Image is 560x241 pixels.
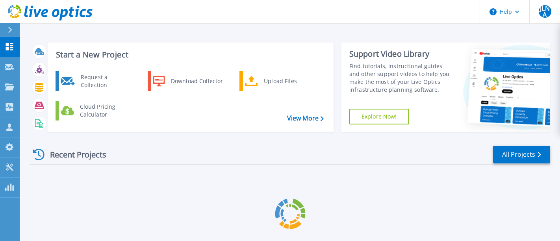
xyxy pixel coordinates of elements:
div: Recent Projects [30,145,117,164]
div: Cloud Pricing Calculator [76,103,134,119]
a: Download Collector [148,71,228,91]
div: Upload Files [260,73,318,89]
a: Explore Now! [349,109,409,124]
div: Request a Collection [77,73,134,89]
div: Download Collector [167,73,226,89]
span: JLNA [539,5,551,18]
a: All Projects [493,146,550,163]
a: View More [287,115,324,122]
div: Find tutorials, instructional guides and other support videos to help you make the most of your L... [349,62,454,94]
a: Upload Files [239,71,320,91]
a: Request a Collection [56,71,136,91]
h3: Start a New Project [56,50,323,59]
div: Support Video Library [349,49,454,59]
a: Cloud Pricing Calculator [56,101,136,120]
